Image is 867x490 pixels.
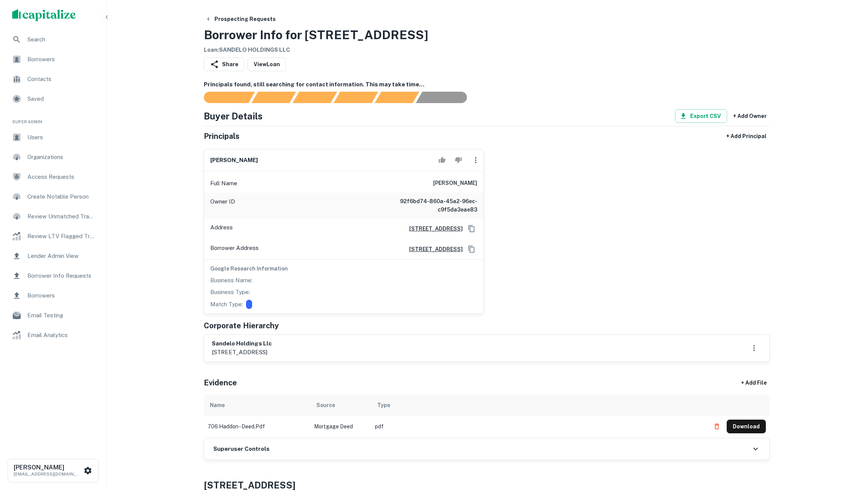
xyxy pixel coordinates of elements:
[27,172,95,181] span: Access Requests
[829,429,867,466] iframe: Chat Widget
[675,109,727,123] button: Export CSV
[27,271,95,280] span: Borrower Info Requests
[204,80,770,89] h6: Principals found, still searching for contact information. This may take time...
[8,459,98,482] button: [PERSON_NAME][EMAIL_ADDRESS][DOMAIN_NAME]
[14,471,82,477] p: [EMAIL_ADDRESS][DOMAIN_NAME]
[6,90,100,108] a: Saved
[6,148,100,166] div: Organizations
[210,264,477,273] h6: Google Research Information
[27,35,95,44] span: Search
[204,46,428,54] h6: Loan : SANDELO HOLDINGS LLC
[333,92,378,103] div: Principals found, AI now looking for contact information...
[14,465,82,471] h6: [PERSON_NAME]
[310,395,371,416] th: Source
[210,179,237,188] p: Full Name
[6,50,100,68] a: Borrowers
[6,227,100,245] a: Review LTV Flagged Transactions
[210,288,250,297] p: Business Type:
[6,30,100,49] a: Search
[27,311,95,320] span: Email Testing
[371,395,706,416] th: Type
[210,243,259,255] p: Borrower Address
[730,109,770,123] button: + Add Owner
[27,133,95,142] span: Users
[210,156,258,165] h6: [PERSON_NAME]
[202,12,279,26] button: Prospecting Requests
[210,401,225,410] div: Name
[6,168,100,186] a: Access Requests
[27,75,95,84] span: Contacts
[195,92,252,103] div: Sending borrower request to AI...
[204,57,245,71] button: Share
[375,92,419,103] div: Principals found, still searching for contact information. This may take time...
[727,376,780,390] div: + Add File
[204,130,240,142] h5: Principals
[27,331,95,340] span: Email Analytics
[212,348,272,357] p: [STREET_ADDRESS]
[27,192,95,201] span: Create Notable Person
[723,129,770,143] button: + Add Principal
[248,57,286,71] a: ViewLoan
[210,300,243,309] p: Match Type:
[210,276,252,285] p: Business Name:
[371,416,706,437] td: pdf
[212,339,272,348] h6: sandelo holdings llc
[6,207,100,226] a: Review Unmatched Transactions
[204,109,263,123] h4: Buyer Details
[6,326,100,344] div: Email Analytics
[6,188,100,206] a: Create Notable Person
[386,197,477,214] h6: 92f6bd74-860a-45a2-96ec-c9f5da3eae83
[12,9,76,21] img: capitalize-logo.png
[466,243,477,255] button: Copy Address
[204,377,237,388] h5: Evidence
[210,223,233,234] p: Address
[27,251,95,261] span: Lender Admin View
[377,401,390,410] div: Type
[292,92,337,103] div: Documents found, AI parsing details...
[6,267,100,285] a: Borrower Info Requests
[27,55,95,64] span: Borrowers
[6,110,100,128] li: Super Admin
[213,445,270,453] h6: Superuser Controls
[6,128,100,146] a: Users
[27,291,95,300] span: Borrowers
[6,286,100,305] a: Borrowers
[310,416,371,437] td: Mortgage Deed
[316,401,335,410] div: Source
[435,153,449,168] button: Accept
[403,224,463,233] a: [STREET_ADDRESS]
[27,153,95,162] span: Organizations
[210,197,235,214] p: Owner ID
[204,320,279,331] h5: Corporate Hierarchy
[27,232,95,241] span: Review LTV Flagged Transactions
[27,212,95,221] span: Review Unmatched Transactions
[6,306,100,325] a: Email Testing
[204,395,770,437] div: scrollable content
[710,420,724,433] button: Delete file
[403,245,463,253] a: [STREET_ADDRESS]
[466,223,477,234] button: Copy Address
[6,247,100,265] a: Lender Admin View
[204,416,310,437] td: 706 haddon - deed.pdf
[727,420,766,433] button: Download
[452,153,465,168] button: Reject
[27,94,95,103] span: Saved
[416,92,476,103] div: AI fulfillment process complete.
[204,26,428,44] h3: Borrower Info for [STREET_ADDRESS]
[251,92,296,103] div: Your request is received and processing...
[6,70,100,88] a: Contacts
